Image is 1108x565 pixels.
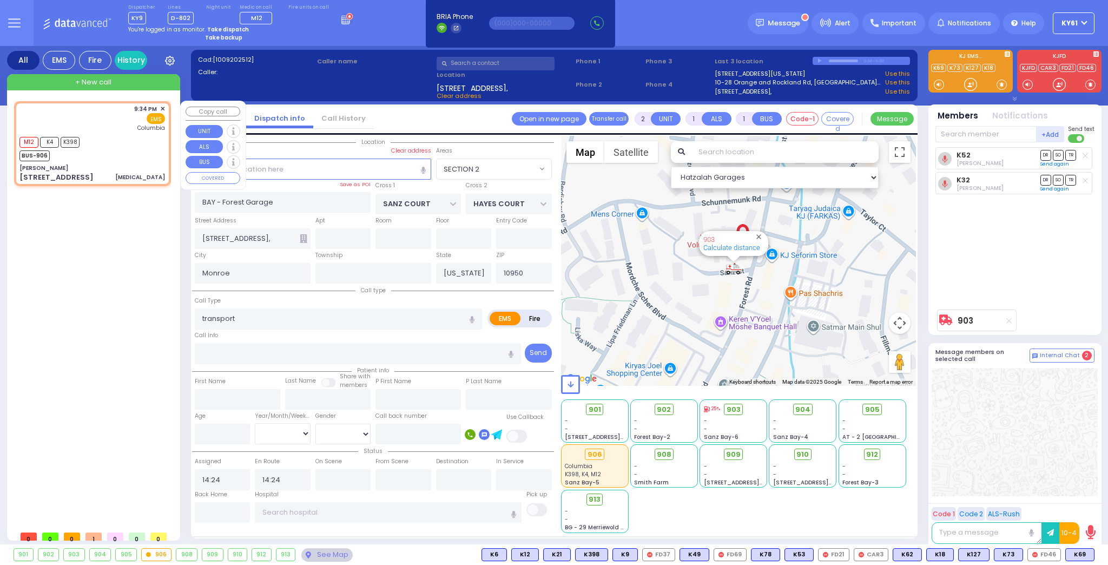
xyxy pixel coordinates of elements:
[773,433,808,441] span: Sanz Bay-4
[375,181,395,190] label: Cross 1
[958,548,990,561] div: K127
[691,141,879,163] input: Search location
[575,548,608,561] div: K398
[935,126,1037,142] input: Search member
[842,425,846,433] span: -
[195,251,206,260] label: City
[818,548,849,561] div: FD21
[7,51,39,70] div: All
[1061,18,1078,28] span: KY61
[466,181,487,190] label: Cross 2
[213,55,254,64] span: [1009202512]
[205,34,242,42] strong: Take backup
[986,507,1021,521] button: ALS-Rush
[842,433,922,441] span: AT - 2 [GEOGRAPHIC_DATA]
[704,425,707,433] span: -
[947,64,962,72] a: K73
[957,184,1004,192] span: Moses Witriol
[21,533,37,541] span: 0
[134,105,157,113] span: 9:34 PM
[340,181,371,188] label: Save as POI
[751,548,780,561] div: BLS
[1032,552,1038,557] img: red-radio-icon.svg
[773,478,875,487] span: [STREET_ADDRESS][PERSON_NAME]
[964,64,981,72] a: K127
[391,147,431,155] label: Clear address
[64,533,80,541] span: 0
[994,548,1023,561] div: K73
[657,449,671,460] span: 908
[107,533,123,541] span: 0
[525,344,552,363] button: Send
[565,478,599,487] span: Sanz Bay-5
[994,548,1023,561] div: BLS
[255,490,279,499] label: Hospital
[1040,186,1069,192] a: Send again
[301,548,352,562] div: See map
[207,25,249,34] strong: Take dispatch
[437,159,537,179] span: SECTION 2
[773,425,776,433] span: -
[885,78,910,87] a: Use this
[634,425,637,433] span: -
[129,533,145,541] span: 0
[634,470,637,478] span: -
[42,533,58,541] span: 0
[651,112,681,126] button: UNIT
[647,552,652,557] img: red-radio-icon.svg
[1040,161,1069,167] a: Send again
[784,548,814,561] div: K53
[496,216,527,225] label: Entry Code
[543,548,571,561] div: K21
[589,404,601,415] span: 901
[437,91,482,100] span: Clear address
[948,18,991,28] span: Notifications
[75,77,111,88] span: + New call
[436,457,469,466] label: Destination
[61,137,80,148] span: K398
[1040,352,1080,359] span: Internal Chat
[612,548,638,561] div: BLS
[715,78,882,87] a: 10-28 Orange and Rockland Rd, [GEOGRAPHIC_DATA] [US_STATE]
[1068,125,1094,133] span: Send text
[926,548,954,561] div: BLS
[704,417,707,425] span: -
[300,234,307,243] span: Other building occupants
[436,251,451,260] label: State
[116,549,136,561] div: 905
[704,478,806,487] span: [STREET_ADDRESS][PERSON_NAME]
[842,470,846,478] span: -
[64,549,84,561] div: 903
[198,55,314,64] label: Cad:
[38,549,59,561] div: 902
[466,377,502,386] label: P Last Name
[565,470,601,478] span: K398, K4, M12
[715,69,805,78] a: [STREET_ADDRESS][US_STATE]
[935,349,1030,363] h5: Message members on selected call
[40,137,59,148] span: K4
[1038,64,1058,72] a: CAR3
[589,112,629,126] button: Transfer call
[823,552,828,557] img: red-radio-icon.svg
[128,4,155,11] label: Dispatcher
[565,417,568,425] span: -
[444,164,479,175] span: SECTION 2
[715,57,813,66] label: Last 3 location
[313,113,374,123] a: Call History
[612,548,638,561] div: K9
[1030,349,1094,363] button: Internal Chat 2
[889,141,911,163] button: Toggle fullscreen view
[79,51,111,70] div: Fire
[957,176,970,184] a: K32
[958,507,985,521] button: Code 2
[186,107,240,117] button: Copy call
[195,457,221,466] label: Assigned
[14,549,33,561] div: 901
[115,173,165,181] div: [MEDICAL_DATA]
[842,417,846,425] span: -
[885,87,910,96] a: Use this
[195,216,236,225] label: Street Address
[634,478,669,487] span: Smith Farm
[85,533,102,541] span: 1
[436,216,449,225] label: Floor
